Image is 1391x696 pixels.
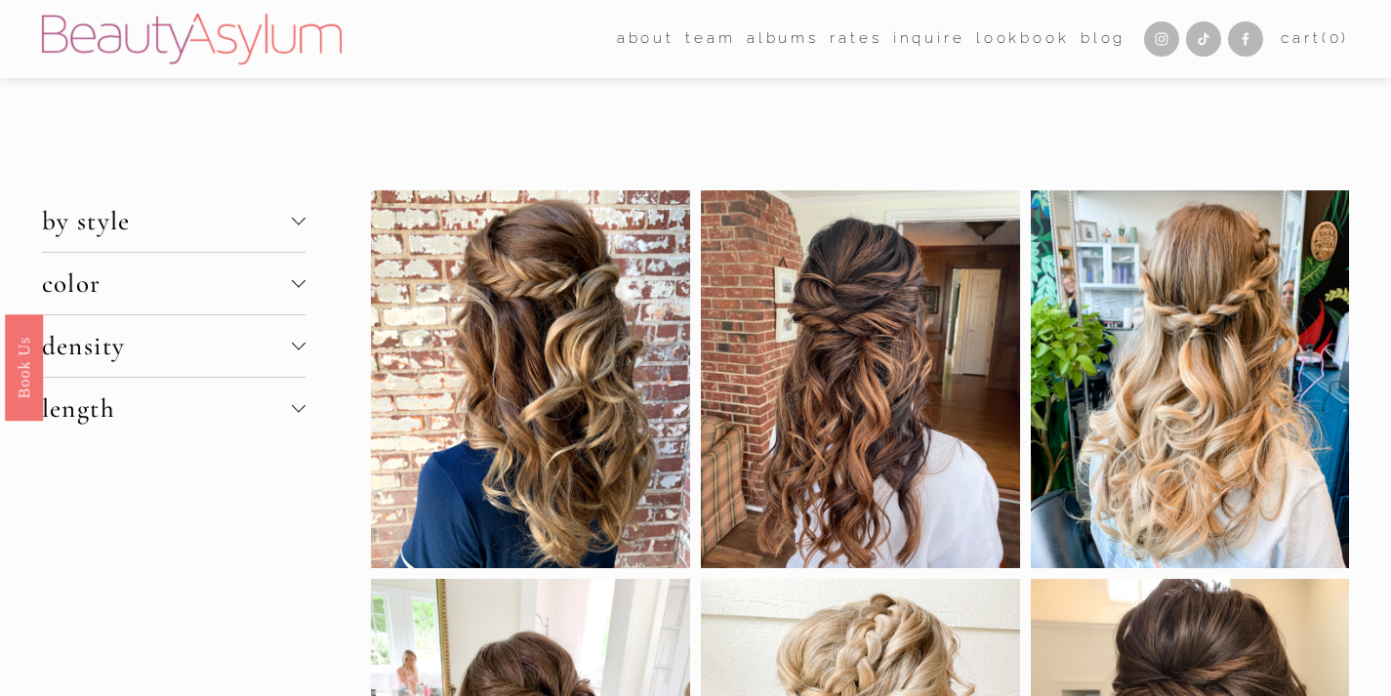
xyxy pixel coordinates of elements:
button: length [42,378,306,439]
button: color [42,253,306,314]
a: Blog [1081,24,1125,55]
a: 0 items in cart [1281,25,1349,53]
a: Book Us [5,313,43,420]
a: folder dropdown [685,24,735,55]
a: TikTok [1186,21,1221,57]
span: by style [42,205,292,237]
a: Facebook [1228,21,1263,57]
img: Beauty Asylum | Bridal Hair &amp; Makeup Charlotte &amp; Atlanta [42,14,342,64]
a: Rates [830,24,881,55]
span: team [685,25,735,53]
button: density [42,315,306,377]
a: Inquire [893,24,965,55]
button: by style [42,190,306,252]
span: about [617,25,675,53]
span: color [42,267,292,300]
span: ( ) [1322,29,1349,47]
a: Lookbook [976,24,1070,55]
span: density [42,330,292,362]
span: 0 [1330,29,1342,47]
a: folder dropdown [617,24,675,55]
a: albums [747,24,819,55]
span: length [42,392,292,425]
a: Instagram [1144,21,1179,57]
